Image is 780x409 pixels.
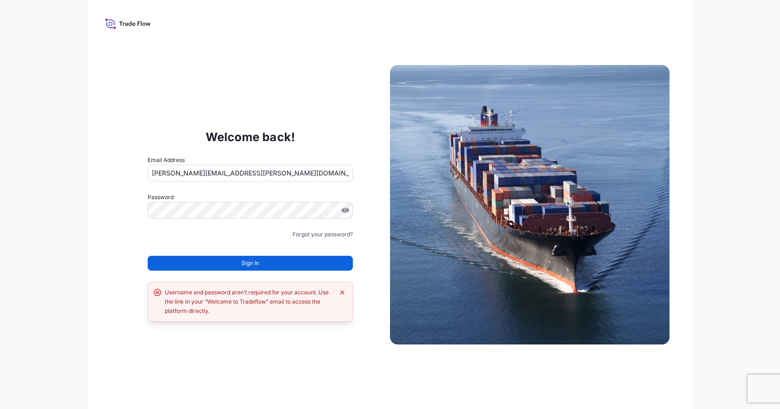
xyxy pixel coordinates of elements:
button: Dismiss error [338,288,347,297]
label: Email Address [148,156,185,165]
button: Sign In [148,256,353,271]
span: Sign In [241,259,259,268]
button: Show password [342,207,349,214]
div: Username and password aren’t required for your account. Use the link in your “Welcome to Tradeflo... [165,288,334,316]
input: example@gmail.com [148,165,353,182]
img: Ship illustration [390,65,669,344]
p: Welcome back! [206,130,295,144]
a: Forgot your password? [292,230,353,239]
label: Password [148,193,353,202]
